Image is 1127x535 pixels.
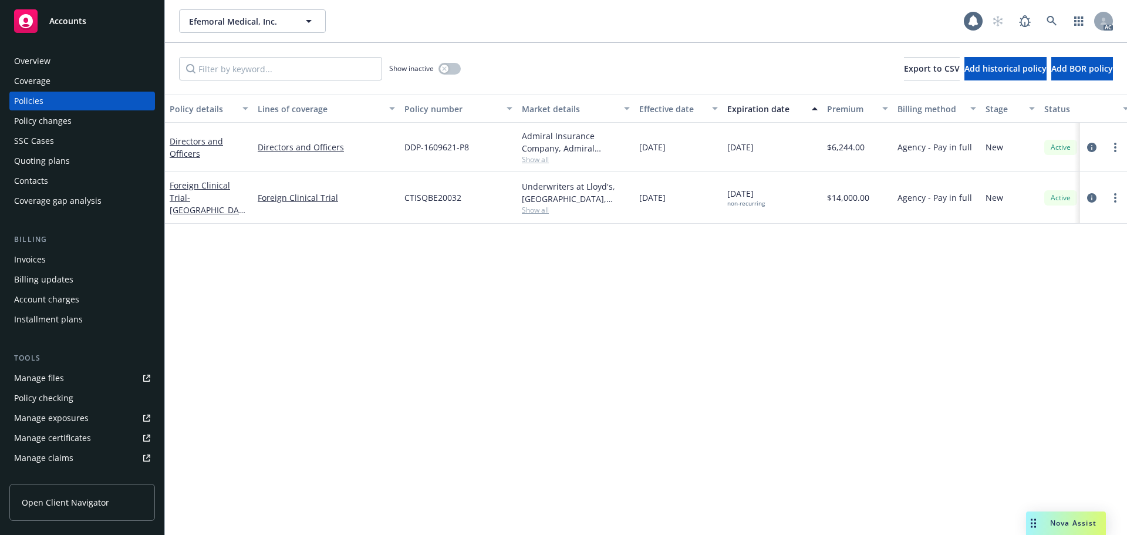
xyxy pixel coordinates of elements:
[522,205,630,215] span: Show all
[258,191,395,204] a: Foreign Clinical Trial
[1051,63,1113,74] span: Add BOR policy
[170,180,244,228] a: Foreign Clinical Trial
[986,191,1003,204] span: New
[9,270,155,289] a: Billing updates
[170,103,235,115] div: Policy details
[14,92,43,110] div: Policies
[9,389,155,408] a: Policy checking
[1050,518,1096,528] span: Nova Assist
[9,310,155,329] a: Installment plans
[964,63,1047,74] span: Add historical policy
[1067,9,1091,33] a: Switch app
[964,57,1047,80] button: Add historical policy
[986,103,1022,115] div: Stage
[14,389,73,408] div: Policy checking
[897,141,972,153] span: Agency - Pay in full
[1051,57,1113,80] button: Add BOR policy
[9,152,155,170] a: Quoting plans
[727,187,765,207] span: [DATE]
[1085,140,1099,154] a: circleInformation
[723,95,822,123] button: Expiration date
[522,130,630,154] div: Admiral Insurance Company, Admiral Insurance Group ([PERSON_NAME] Corporation), CRC Group
[404,191,461,204] span: CTISQBE20032
[165,95,253,123] button: Policy details
[258,141,395,153] a: Directors and Officers
[897,191,972,204] span: Agency - Pay in full
[14,112,72,130] div: Policy changes
[893,95,981,123] button: Billing method
[822,95,893,123] button: Premium
[9,250,155,269] a: Invoices
[904,63,960,74] span: Export to CSV
[639,103,705,115] div: Effective date
[9,52,155,70] a: Overview
[9,429,155,447] a: Manage certificates
[635,95,723,123] button: Effective date
[14,72,50,90] div: Coverage
[981,95,1040,123] button: Stage
[179,57,382,80] input: Filter by keyword...
[14,191,102,210] div: Coverage gap analysis
[9,234,155,245] div: Billing
[14,290,79,309] div: Account charges
[14,250,46,269] div: Invoices
[189,15,291,28] span: Efemoral Medical, Inc.
[14,52,50,70] div: Overview
[9,469,155,487] a: Manage BORs
[14,132,54,150] div: SSC Cases
[9,449,155,467] a: Manage claims
[253,95,400,123] button: Lines of coverage
[727,103,805,115] div: Expiration date
[9,5,155,38] a: Accounts
[9,369,155,388] a: Manage files
[404,141,469,153] span: DDP-1609621-P8
[986,9,1010,33] a: Start snowing
[9,112,155,130] a: Policy changes
[400,95,517,123] button: Policy number
[639,141,666,153] span: [DATE]
[1085,191,1099,205] a: circleInformation
[9,132,155,150] a: SSC Cases
[14,469,69,487] div: Manage BORs
[897,103,963,115] div: Billing method
[639,191,666,204] span: [DATE]
[9,352,155,364] div: Tools
[1049,142,1072,153] span: Active
[1013,9,1037,33] a: Report a Bug
[522,180,630,205] div: Underwriters at Lloyd's, [GEOGRAPHIC_DATA], [PERSON_NAME] of [GEOGRAPHIC_DATA], Clinical Trials I...
[49,16,86,26] span: Accounts
[14,152,70,170] div: Quoting plans
[22,496,109,509] span: Open Client Navigator
[1108,191,1122,205] a: more
[9,171,155,190] a: Contacts
[170,136,223,159] a: Directors and Officers
[14,449,73,467] div: Manage claims
[258,103,382,115] div: Lines of coverage
[14,409,89,428] div: Manage exposures
[9,72,155,90] a: Coverage
[827,103,875,115] div: Premium
[14,429,91,447] div: Manage certificates
[9,191,155,210] a: Coverage gap analysis
[14,270,73,289] div: Billing updates
[1049,193,1072,203] span: Active
[9,92,155,110] a: Policies
[827,191,869,204] span: $14,000.00
[14,369,64,388] div: Manage files
[517,95,635,123] button: Market details
[1044,103,1116,115] div: Status
[1026,512,1106,535] button: Nova Assist
[904,57,960,80] button: Export to CSV
[9,409,155,428] a: Manage exposures
[827,141,865,153] span: $6,244.00
[522,103,617,115] div: Market details
[1026,512,1041,535] div: Drag to move
[14,310,83,329] div: Installment plans
[1108,140,1122,154] a: more
[404,103,500,115] div: Policy number
[1040,9,1064,33] a: Search
[986,141,1003,153] span: New
[9,290,155,309] a: Account charges
[522,154,630,164] span: Show all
